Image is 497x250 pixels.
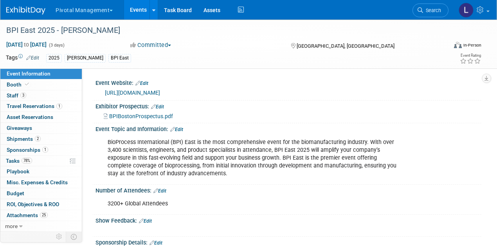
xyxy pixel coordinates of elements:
a: Asset Reservations [0,112,82,122]
span: Budget [7,190,24,196]
span: Search [423,7,441,13]
a: Booth [0,79,82,90]
div: Exhibitor Prospectus: [95,101,481,111]
div: Event Topic and Information: [95,123,481,133]
img: Leslie Pelton [459,3,474,18]
span: to [23,41,30,48]
span: 78% [22,158,32,164]
span: more [5,223,18,229]
div: In-Person [463,42,481,48]
div: BPI East 2025 - [PERSON_NAME] [4,23,441,38]
span: Sponsorships [7,147,48,153]
a: Budget [0,188,82,199]
div: BioProcess International (BPI) East is the most comprehensive event for the biomanufacturing indu... [102,135,405,182]
div: Event Rating [460,54,481,58]
div: 3200+ Global Attendees [102,196,405,212]
a: Giveaways [0,123,82,133]
span: (3 days) [48,43,65,48]
div: Number of Attendees: [95,185,481,195]
td: Toggle Event Tabs [66,232,82,242]
div: Show Feedback: [95,215,481,225]
div: Event Format [412,41,482,52]
a: more [0,221,82,232]
div: BPI East [108,54,131,62]
a: Attachments25 [0,210,82,221]
span: Shipments [7,136,41,142]
span: Booth [7,81,31,88]
a: Tasks78% [0,156,82,166]
a: Sponsorships1 [0,145,82,155]
a: [URL][DOMAIN_NAME] [105,90,160,96]
span: 1 [56,103,62,109]
span: Giveaways [7,125,32,131]
span: Staff [7,92,26,99]
span: [DATE] [DATE] [6,41,47,48]
a: Search [412,4,448,17]
span: Playbook [7,168,29,174]
a: Edit [149,240,162,246]
button: Committed [128,41,174,49]
span: Tasks [6,158,32,164]
a: Misc. Expenses & Credits [0,177,82,188]
a: Edit [26,55,39,61]
span: BPIBostonProspectus.pdf [109,113,173,119]
div: 2025 [46,54,62,62]
a: ROI, Objectives & ROO [0,199,82,210]
td: Personalize Event Tab Strip [52,232,66,242]
img: ExhibitDay [6,7,45,14]
a: Edit [139,218,152,224]
a: Event Information [0,68,82,79]
div: Sponsorship Details: [95,237,481,247]
a: Travel Reservations1 [0,101,82,112]
a: Edit [151,104,164,110]
span: Misc. Expenses & Credits [7,179,68,185]
a: Playbook [0,166,82,177]
a: Staff3 [0,90,82,101]
a: BPIBostonProspectus.pdf [104,113,173,119]
span: 3 [20,92,26,98]
span: 2 [35,136,41,142]
td: Tags [6,54,39,63]
a: Shipments2 [0,134,82,144]
a: Edit [135,81,148,86]
a: Edit [170,127,183,132]
img: Format-Inperson.png [454,42,462,48]
i: Booth reservation complete [25,82,29,86]
span: Asset Reservations [7,114,53,120]
span: 25 [40,212,48,218]
span: Event Information [7,70,50,77]
div: [PERSON_NAME] [65,54,106,62]
span: [GEOGRAPHIC_DATA], [GEOGRAPHIC_DATA] [297,43,394,49]
span: 1 [42,147,48,153]
span: Travel Reservations [7,103,62,109]
div: Event Website: [95,77,481,87]
a: Edit [153,188,166,194]
span: ROI, Objectives & ROO [7,201,59,207]
span: Attachments [7,212,48,218]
